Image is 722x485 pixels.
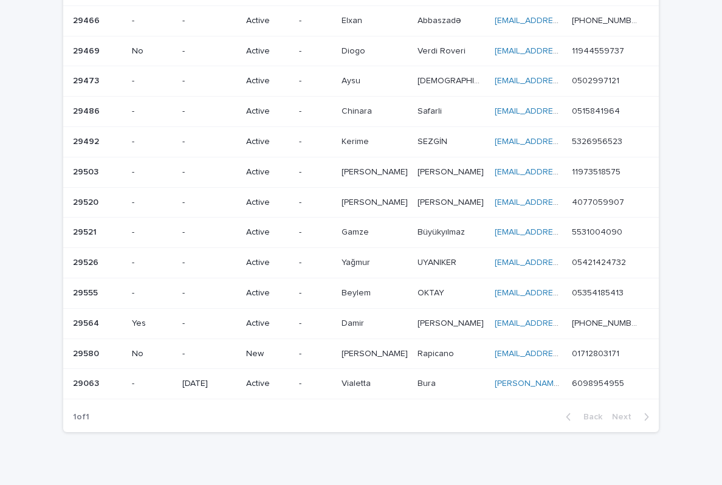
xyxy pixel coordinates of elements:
[63,66,659,97] tr: 2947329473 --Active-AysuAysu [DEMOGRAPHIC_DATA][DEMOGRAPHIC_DATA] [EMAIL_ADDRESS][DOMAIN_NAME] 05...
[299,76,331,86] p: -
[299,16,331,26] p: -
[63,97,659,127] tr: 2948629486 --Active-ChinaraChinara SafarliSafarli [EMAIL_ADDRESS][DOMAIN_NAME] 05158419640515841964
[572,376,627,389] p: 6098954955
[342,74,363,86] p: Aysu
[572,255,628,268] p: 05421424732
[63,126,659,157] tr: 2949229492 --Active-KerimeKerime SEZGİNSEZGİN [EMAIL_ADDRESS][DOMAIN_NAME] 53269565235326956523
[73,346,101,359] p: 29580
[299,106,331,117] p: -
[495,349,632,358] a: [EMAIL_ADDRESS][DOMAIN_NAME]
[182,379,236,389] p: [DATE]
[418,134,450,147] p: SEZGİN
[495,198,632,207] a: [EMAIL_ADDRESS][DOMAIN_NAME]
[342,165,410,177] p: [PERSON_NAME]
[73,255,101,268] p: 29526
[299,46,331,57] p: -
[182,258,236,268] p: -
[418,225,467,238] p: Büyükyılmaz
[418,74,487,86] p: [DEMOGRAPHIC_DATA]
[73,376,101,389] p: 29063
[73,104,102,117] p: 29486
[612,413,639,421] span: Next
[246,46,289,57] p: Active
[132,318,173,329] p: Yes
[63,157,659,187] tr: 2950329503 --Active-[PERSON_NAME][PERSON_NAME] [PERSON_NAME][PERSON_NAME] [EMAIL_ADDRESS][DOMAIN_...
[246,288,289,298] p: Active
[132,46,173,57] p: No
[182,137,236,147] p: -
[418,346,456,359] p: Rapicano
[299,349,331,359] p: -
[572,286,626,298] p: 05354185413
[132,106,173,117] p: -
[73,165,101,177] p: 29503
[572,195,627,208] p: 4077059907
[418,255,459,268] p: UYANIKER
[182,198,236,208] p: -
[63,308,659,339] tr: 2956429564 Yes-Active-DamirDamir [PERSON_NAME][PERSON_NAME] [EMAIL_ADDRESS][DOMAIN_NAME] [PHONE_N...
[495,319,632,328] a: [EMAIL_ADDRESS][DOMAIN_NAME]
[556,411,607,422] button: Back
[246,258,289,268] p: Active
[73,195,101,208] p: 29520
[182,318,236,329] p: -
[495,47,632,55] a: [EMAIL_ADDRESS][DOMAIN_NAME]
[246,76,289,86] p: Active
[342,346,410,359] p: [PERSON_NAME]
[246,137,289,147] p: Active
[246,349,289,359] p: New
[342,134,371,147] p: Kerime
[418,44,468,57] p: Verdi Roveri
[63,36,659,66] tr: 2946929469 No-Active-DiogoDiogo Verdi RoveriVerdi Roveri [EMAIL_ADDRESS][DOMAIN_NAME] 11944559737...
[246,379,289,389] p: Active
[132,16,173,26] p: -
[572,44,627,57] p: 11944559737
[73,316,101,329] p: 29564
[495,228,632,236] a: [EMAIL_ADDRESS][DOMAIN_NAME]
[246,198,289,208] p: Active
[132,198,173,208] p: -
[73,74,101,86] p: 29473
[418,165,486,177] p: [PERSON_NAME]
[182,349,236,359] p: -
[342,376,373,389] p: Vialetta
[132,379,173,389] p: -
[342,255,373,268] p: Yağmur
[572,316,642,329] p: [PHONE_NUMBER]
[63,402,99,432] p: 1 of 1
[342,316,366,329] p: Damir
[342,13,365,26] p: Elxan
[342,286,373,298] p: Beylem
[63,278,659,308] tr: 2955529555 --Active-BeylemBeylem OKTAYOKTAY [EMAIL_ADDRESS][DOMAIN_NAME] 0535418541305354185413
[418,104,444,117] p: Safarli
[246,106,289,117] p: Active
[63,369,659,399] tr: 2906329063 -[DATE]Active-VialettaVialetta BuraBura [PERSON_NAME][EMAIL_ADDRESS][DOMAIN_NAME] 6098...
[495,258,632,267] a: [EMAIL_ADDRESS][DOMAIN_NAME]
[63,187,659,218] tr: 2952029520 --Active-[PERSON_NAME][PERSON_NAME] [PERSON_NAME][PERSON_NAME] [EMAIL_ADDRESS][DOMAIN_...
[418,376,438,389] p: Bura
[132,227,173,238] p: -
[73,225,99,238] p: 29521
[73,286,100,298] p: 29555
[182,16,236,26] p: -
[572,13,642,26] p: +994 077 817 19 09
[418,13,464,26] p: Abbaszadə
[418,286,447,298] p: OKTAY
[342,104,374,117] p: Chinara
[246,318,289,329] p: Active
[495,168,632,176] a: [EMAIL_ADDRESS][DOMAIN_NAME]
[73,44,102,57] p: 29469
[572,225,625,238] p: 5531004090
[607,411,659,422] button: Next
[132,288,173,298] p: -
[246,227,289,238] p: Active
[495,379,698,388] a: [PERSON_NAME][EMAIL_ADDRESS][DOMAIN_NAME]
[299,167,331,177] p: -
[132,76,173,86] p: -
[73,134,101,147] p: 29492
[246,167,289,177] p: Active
[63,248,659,278] tr: 2952629526 --Active-YağmurYağmur UYANIKERUYANIKER [EMAIL_ADDRESS][DOMAIN_NAME] 054214247320542142...
[299,198,331,208] p: -
[132,167,173,177] p: -
[495,16,632,25] a: [EMAIL_ADDRESS][DOMAIN_NAME]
